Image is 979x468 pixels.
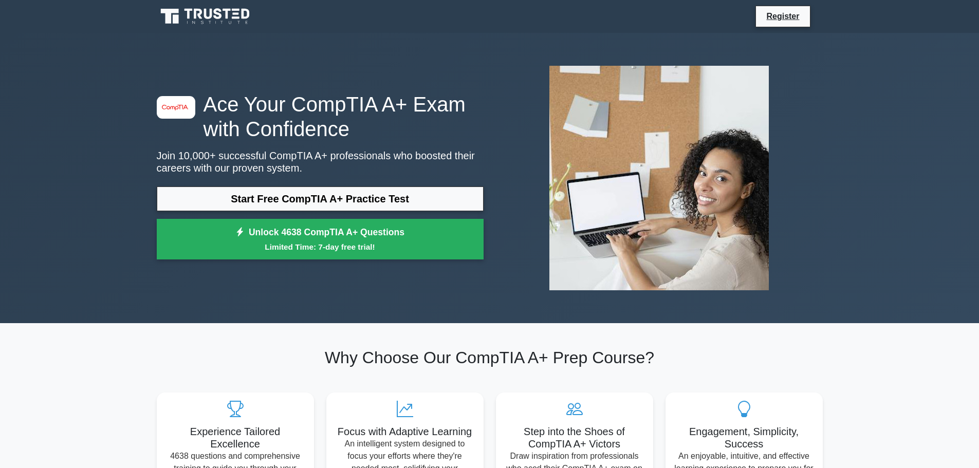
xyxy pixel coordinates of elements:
[674,425,815,450] h5: Engagement, Simplicity, Success
[157,92,484,141] h1: Ace Your CompTIA A+ Exam with Confidence
[165,425,306,450] h5: Experience Tailored Excellence
[504,425,645,450] h5: Step into the Shoes of CompTIA A+ Victors
[157,149,484,174] p: Join 10,000+ successful CompTIA A+ professionals who boosted their careers with our proven system.
[335,425,475,438] h5: Focus with Adaptive Learning
[157,348,823,367] h2: Why Choose Our CompTIA A+ Prep Course?
[170,241,471,253] small: Limited Time: 7-day free trial!
[157,219,484,260] a: Unlock 4638 CompTIA A+ QuestionsLimited Time: 7-day free trial!
[760,10,805,23] a: Register
[157,186,484,211] a: Start Free CompTIA A+ Practice Test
